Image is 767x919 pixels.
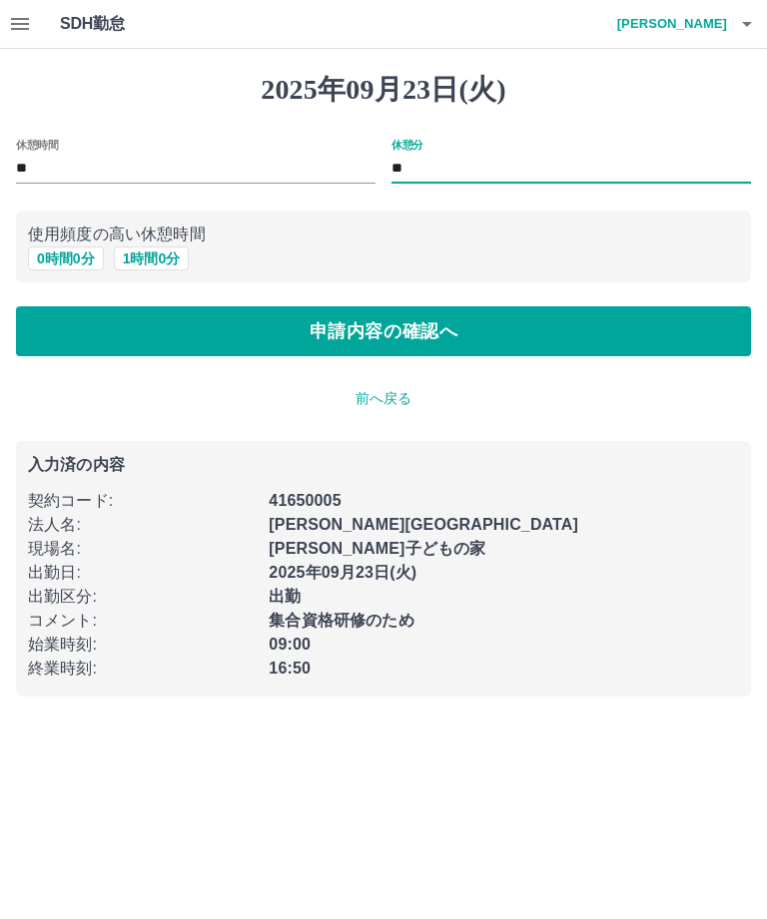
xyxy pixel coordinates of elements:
[269,540,485,557] b: [PERSON_NAME]子どもの家
[114,246,190,270] button: 1時間0分
[28,489,257,513] p: 契約コード :
[28,561,257,585] p: 出勤日 :
[269,492,341,509] b: 41650005
[28,537,257,561] p: 現場名 :
[16,388,751,409] p: 前へ戻る
[269,636,311,653] b: 09:00
[28,609,257,633] p: コメント :
[16,73,751,107] h1: 2025年09月23日(火)
[269,564,416,581] b: 2025年09月23日(火)
[16,137,58,152] label: 休憩時間
[28,585,257,609] p: 出勤区分 :
[269,612,413,629] b: 集合資格研修のため
[28,246,104,270] button: 0時間0分
[269,516,578,533] b: [PERSON_NAME][GEOGRAPHIC_DATA]
[28,223,739,246] p: 使用頻度の高い休憩時間
[28,513,257,537] p: 法人名 :
[391,137,423,152] label: 休憩分
[28,457,739,473] p: 入力済の内容
[16,306,751,356] button: 申請内容の確認へ
[28,633,257,657] p: 始業時刻 :
[269,660,311,677] b: 16:50
[28,657,257,681] p: 終業時刻 :
[269,588,301,605] b: 出勤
